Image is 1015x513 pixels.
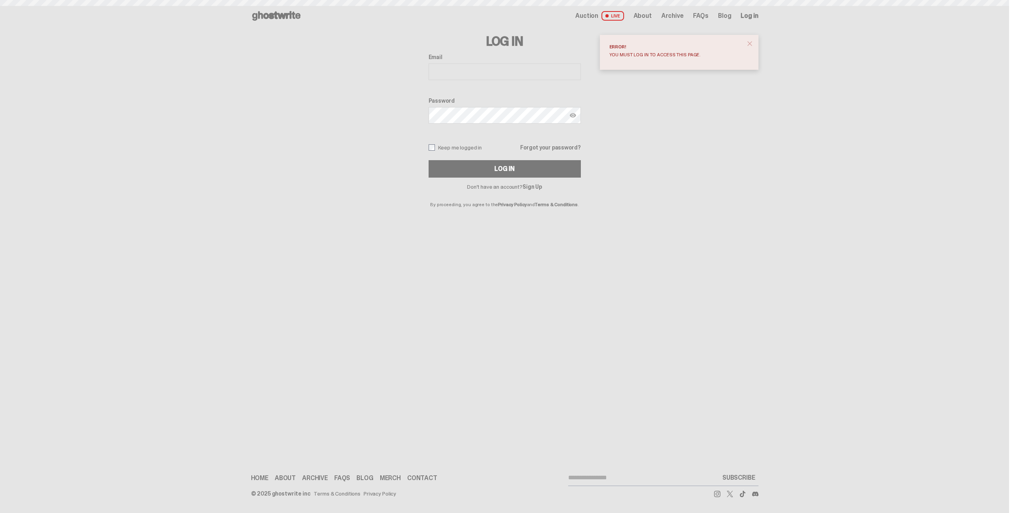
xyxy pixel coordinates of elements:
a: Contact [407,475,437,481]
a: Archive [661,13,684,19]
div: You must log in to access this page. [609,52,743,57]
button: SUBSCRIBE [719,470,758,486]
a: Log in [741,13,758,19]
label: Password [429,98,581,104]
a: Terms & Conditions [314,491,360,496]
img: Show password [570,112,576,119]
p: Don't have an account? [429,184,581,190]
a: Merch [380,475,401,481]
a: Terms & Conditions [535,201,578,208]
a: Privacy Policy [498,201,527,208]
a: Auction LIVE [575,11,624,21]
div: Log In [494,166,514,172]
input: Keep me logged in [429,144,435,151]
h3: Log In [429,35,581,48]
div: © 2025 ghostwrite inc [251,491,310,496]
button: Log In [429,160,581,178]
a: Home [251,475,268,481]
a: About [275,475,296,481]
a: About [634,13,652,19]
a: Blog [718,13,731,19]
a: Forgot your password? [520,145,580,150]
span: LIVE [601,11,624,21]
p: By proceeding, you agree to the and . [429,190,581,207]
a: Sign Up [523,183,542,190]
a: Privacy Policy [364,491,396,496]
div: Error! [609,44,743,49]
button: close [743,36,757,51]
a: Archive [302,475,328,481]
label: Email [429,54,581,60]
label: Keep me logged in [429,144,482,151]
span: Auction [575,13,598,19]
a: FAQs [693,13,709,19]
a: FAQs [334,475,350,481]
a: Blog [356,475,373,481]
